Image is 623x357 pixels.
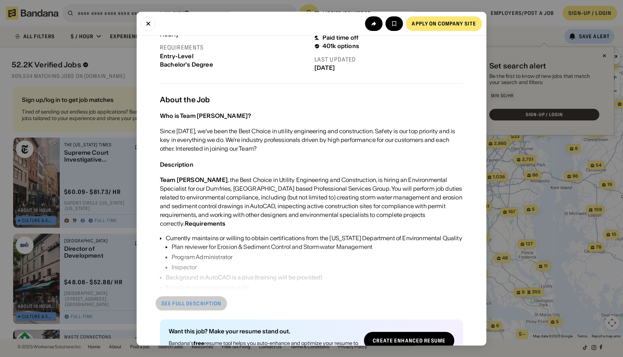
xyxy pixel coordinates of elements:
div: Team [PERSON_NAME] [160,176,228,183]
div: Bachelor's Degree [160,61,309,68]
div: Paid time off [322,35,358,41]
div: About the Job [160,95,463,104]
div: Background in AutoCAD is a plus (training will be provided) [166,273,463,282]
div: Plan reviewer for Erosion & Sediment Control and Stormwater Management [172,242,463,251]
div: Since [DATE], we’ve been the Best Choice in utility engineering and construction. Safety is our t... [160,127,463,153]
div: Requirements [160,44,309,51]
div: Apply on company site [412,21,476,26]
div: Description [160,161,193,168]
div: Requirements [185,220,226,227]
div: See full description [161,301,221,306]
div: , the Best Choice in Utility Engineering and Construction, is hiring an Environmental Specialist ... [160,175,463,228]
div: Want this job? Make your resume stand out. [169,328,358,334]
div: Create Enhanced Resume [373,338,446,343]
div: 401k options [322,43,359,50]
div: Bandana's resume tool helps you auto-enhance and optimize your resume to land more interviews! [169,340,358,353]
div: Who is Team [PERSON_NAME]? [160,112,251,119]
div: Entry-Level [160,53,309,60]
div: [DATE] [314,65,463,72]
div: Currently maintains or willing to obtain certifications from the [US_STATE] Department of Environ... [166,234,463,271]
b: free [193,340,204,346]
div: Last updated [314,56,463,63]
div: Inspector [172,263,463,271]
div: Program Administrator [172,253,463,261]
div: Excellent communication skills [166,283,463,292]
button: Close [141,16,156,31]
